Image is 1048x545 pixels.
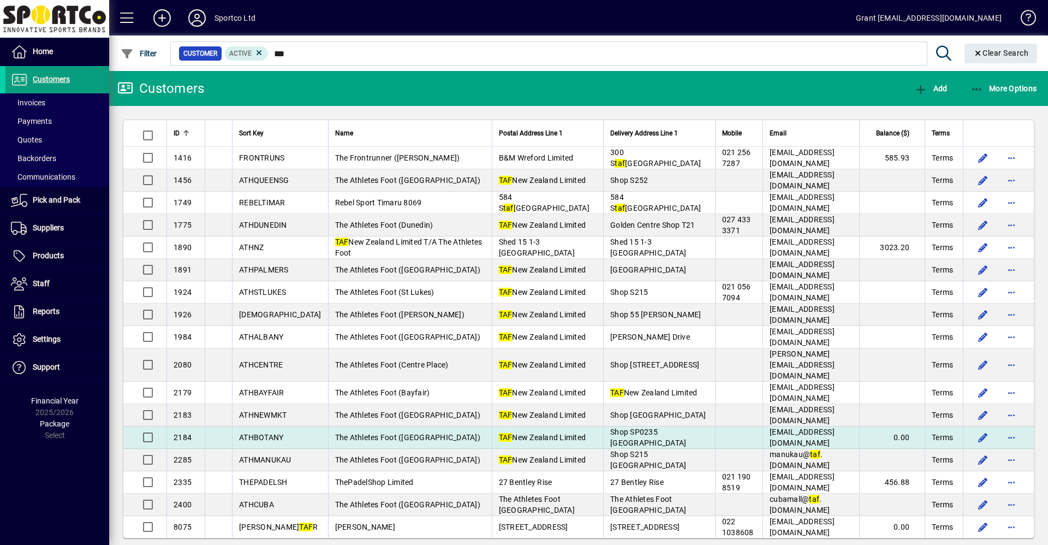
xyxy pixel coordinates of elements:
a: Settings [5,326,109,353]
span: New Zealand Limited [499,176,586,185]
span: [EMAIL_ADDRESS][DOMAIN_NAME] [770,305,835,324]
button: More options [1003,239,1020,256]
span: THEPADELSH [239,478,288,487]
button: Profile [180,8,215,28]
a: Support [5,354,109,381]
button: Edit [974,384,992,401]
span: Shop S215 [GEOGRAPHIC_DATA] [610,450,686,470]
a: Suppliers [5,215,109,242]
span: Terms [932,220,953,230]
span: The Athletes Foot [GEOGRAPHIC_DATA] [610,495,686,514]
em: TAF [335,238,349,246]
a: Home [5,38,109,66]
button: Edit [974,283,992,301]
span: ID [174,127,180,139]
div: Grant [EMAIL_ADDRESS][DOMAIN_NAME] [856,9,1002,27]
div: Balance ($) [866,127,919,139]
button: More Options [968,79,1040,98]
span: Package [40,419,69,428]
span: Shop S252 [610,176,648,185]
button: More options [1003,149,1020,167]
span: ATHSTLUKES [239,288,287,297]
span: 1891 [174,265,192,274]
span: More Options [970,84,1037,93]
span: Active [229,50,252,57]
span: New Zealand Limited [499,433,586,442]
span: cubamall@ .[DOMAIN_NAME] [770,495,830,514]
span: 2335 [174,478,192,487]
span: New Zealand Limited [499,310,586,319]
span: Rebel Sport Timaru 8069 [335,198,422,207]
span: The Athletes Foot ([PERSON_NAME]) [335,310,465,319]
button: More options [1003,261,1020,279]
span: The Athletes Foot ([GEOGRAPHIC_DATA]) [335,500,480,509]
span: [EMAIL_ADDRESS][DOMAIN_NAME] [770,148,835,168]
span: Terms [932,287,953,298]
a: Backorders [5,149,109,168]
span: 027 433 3371 [722,215,751,235]
span: ATHPALMERS [239,265,289,274]
button: More options [1003,306,1020,323]
span: [EMAIL_ADDRESS][DOMAIN_NAME] [770,282,835,302]
span: 1416 [174,153,192,162]
mat-chip: Activation Status: Active [225,46,269,61]
span: [STREET_ADDRESS] [499,523,568,531]
span: 022 1038608 [722,517,754,537]
span: The Athletes Foot (Bayfair) [335,388,430,397]
em: TAF [499,433,513,442]
span: ATHMANUKAU [239,455,291,464]
td: 0.00 [859,516,925,538]
span: Quotes [11,135,42,144]
em: TAF [610,388,624,397]
span: 8075 [174,523,192,531]
span: Terms [932,499,953,510]
button: More options [1003,429,1020,446]
span: [EMAIL_ADDRESS][DOMAIN_NAME] [770,238,835,257]
button: More options [1003,406,1020,424]
span: The Athletes Foot ([GEOGRAPHIC_DATA]) [335,176,480,185]
button: Edit [974,328,992,346]
em: TAF [499,411,513,419]
span: REBELTIMAR [239,198,285,207]
span: [STREET_ADDRESS] [610,523,680,531]
span: Terms [932,454,953,465]
button: Edit [974,171,992,189]
span: New Zealand Limited [499,411,586,419]
button: More options [1003,384,1020,401]
em: TAF [499,221,513,229]
span: Terms [932,175,953,186]
span: Terms [932,522,953,532]
span: Terms [932,152,953,163]
span: [EMAIL_ADDRESS][DOMAIN_NAME] [770,428,835,447]
em: taf [503,204,514,212]
a: Products [5,242,109,270]
em: TAF [499,388,513,397]
span: 1775 [174,221,192,229]
button: More options [1003,356,1020,374]
span: Home [33,47,53,56]
span: New Zealand Limited [499,288,586,297]
em: taf [810,450,820,459]
a: Reports [5,298,109,325]
span: Communications [11,173,75,181]
span: [PERSON_NAME] R [239,523,318,531]
em: TAF [499,176,513,185]
span: [EMAIL_ADDRESS][DOMAIN_NAME] [770,215,835,235]
a: Communications [5,168,109,186]
span: Customer [183,48,217,59]
button: More options [1003,451,1020,469]
span: Suppliers [33,223,64,232]
span: New Zealand Limited [499,333,586,341]
button: More options [1003,194,1020,211]
span: Shop S215 [610,288,648,297]
button: More options [1003,473,1020,491]
span: The Athletes Foot ([GEOGRAPHIC_DATA]) [335,265,480,274]
span: New Zealand Limited [499,360,586,369]
span: Terms [932,127,950,139]
span: 021 256 7287 [722,148,751,168]
div: Email [770,127,853,139]
span: The Athletes Foot (Dunedin) [335,221,433,229]
span: Shed 15 1-3 [GEOGRAPHIC_DATA] [499,238,575,257]
span: B&M Wreford Limited [499,153,574,162]
span: Shop [GEOGRAPHIC_DATA] [610,411,706,419]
